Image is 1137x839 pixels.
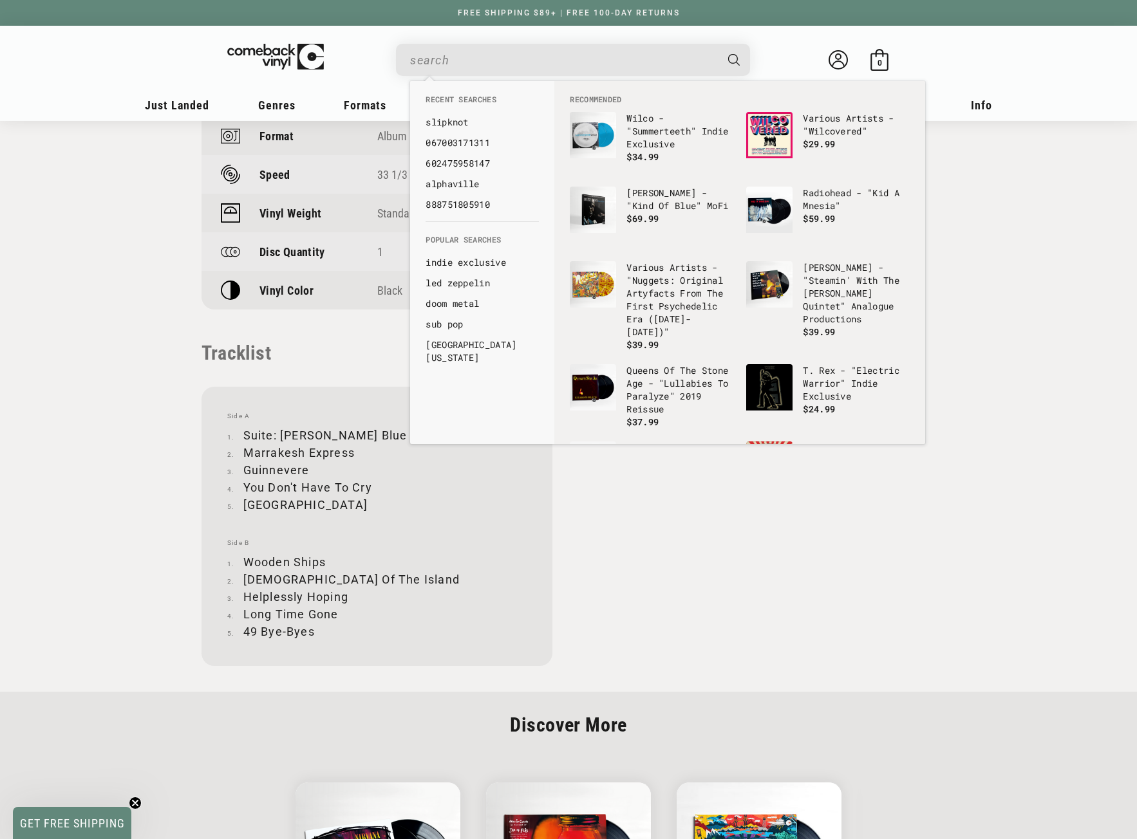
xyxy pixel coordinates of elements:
li: [DEMOGRAPHIC_DATA] Of The Island [227,571,527,588]
a: sub pop [426,318,539,331]
span: Just Landed [145,98,209,112]
li: default_suggestions: led zeppelin [419,273,545,293]
p: Radiohead - "Kid A Mnesia" [803,187,910,212]
img: Queens Of The Stone Age - "Lullabies To Paralyze" 2019 Reissue [570,364,616,410]
a: [GEOGRAPHIC_DATA][US_STATE] [426,338,539,364]
a: 888751805910 [426,198,539,211]
li: default_suggestions: doom metal [419,293,545,314]
span: Genres [258,98,296,112]
a: Radiohead - "Kid A Mnesia" Radiohead - "Kid A Mnesia" $59.99 [746,187,910,248]
span: Side A [227,412,527,420]
li: default_products: The Beatles - "1" [563,435,740,510]
span: GET FREE SHIPPING [20,816,125,830]
p: Various Artists - "Wilcovered" [803,112,910,138]
span: $59.99 [803,212,835,225]
li: default_products: T. Rex - "Electric Warrior" Indie Exclusive [740,358,916,432]
p: Vinyl Weight [259,207,321,220]
li: 49 Bye-Byes [227,623,527,640]
img: Various Artists - "Wilcovered" [746,112,793,158]
button: Search [717,44,752,76]
a: Various Artists - "Wilcovered" Various Artists - "Wilcovered" $29.99 [746,112,910,174]
li: default_products: Miles Davis - "Kind Of Blue" MoFi [563,180,740,255]
li: Recommended [563,94,916,106]
button: Close teaser [129,797,142,809]
input: When autocomplete results are available use up and down arrows to review and enter to select [410,47,715,73]
a: slipknot [426,116,539,129]
img: T. Rex - "Electric Warrior" Indie Exclusive [746,364,793,410]
span: Black [377,284,403,297]
div: Recommended [554,81,925,444]
div: Popular Searches [410,221,554,374]
p: Various Artists - "Nuggets: Original Artyfacts From The First Psychedelic Era ([DATE]-[DATE])" [626,261,733,338]
p: [PERSON_NAME] - "Steamin' With The [PERSON_NAME] Quintet" Analogue Productions [803,261,910,326]
span: $24.99 [803,403,835,415]
div: GET FREE SHIPPINGClose teaser [13,807,131,839]
p: Disc Quantity [259,245,325,259]
li: Helplessly Hoping [227,588,527,605]
span: $39.99 [803,326,835,338]
li: Long Time Gone [227,605,527,623]
li: default_suggestions: sub pop [419,314,545,335]
li: [GEOGRAPHIC_DATA] [227,496,527,513]
li: default_products: Miles Davis - "Steamin' With The Miles Davis Quintet" Analogue Productions [740,255,916,345]
li: default_products: Wilco - "Summerteeth" Indie Exclusive [563,106,740,180]
img: Miles Davis - "Steamin' With The Miles Davis Quintet" Analogue Productions [746,261,793,308]
li: Popular Searches [419,234,545,252]
p: Tracklist [202,342,552,364]
a: Standard (120-150g) [377,207,475,220]
a: Queens Of The Stone Age - "Lullabies To Paralyze" 2019 Reissue Queens Of The Stone Age - "Lullabi... [570,364,733,429]
img: Incubus - "Light Grenades" Regular [746,441,793,488]
li: Marrakesh Express [227,444,527,461]
p: The Beatles - "1" [626,441,733,454]
a: 602475958147 [426,157,539,170]
li: Wooden Ships [227,553,527,571]
a: 067003171311 [426,136,539,149]
li: recent_searches: 602475958147 [419,153,545,174]
span: $39.99 [626,338,659,351]
span: Side B [227,539,527,547]
li: default_suggestions: hotel california [419,335,545,368]
span: 1 [377,245,383,259]
li: default_products: Radiohead - "Kid A Mnesia" [740,180,916,255]
span: Info [971,98,992,112]
a: led zeppelin [426,277,539,290]
li: recent_searches: 888751805910 [419,194,545,215]
a: doom metal [426,297,539,310]
li: default_products: Various Artists - "Nuggets: Original Artyfacts From The First Psychedelic Era (... [563,255,740,358]
a: indie exclusive [426,256,539,269]
li: default_products: Various Artists - "Wilcovered" [740,106,916,180]
a: Wilco - "Summerteeth" Indie Exclusive Wilco - "Summerteeth" Indie Exclusive $34.99 [570,112,733,174]
p: Format [259,129,294,143]
a: FREE SHIPPING $89+ | FREE 100-DAY RETURNS [445,8,693,17]
li: Recent Searches [419,94,545,112]
img: Miles Davis - "Kind Of Blue" MoFi [570,187,616,233]
p: Vinyl Color [259,284,314,297]
li: default_suggestions: indie exclusive [419,252,545,273]
li: recent_searches: alphaville [419,174,545,194]
p: Queens Of The Stone Age - "Lullabies To Paralyze" 2019 Reissue [626,364,733,416]
img: Wilco - "Summerteeth" Indie Exclusive [570,112,616,158]
a: Album [377,129,408,143]
span: $29.99 [803,138,835,150]
li: You Don't Have To Cry [227,479,527,496]
span: $69.99 [626,212,659,225]
li: Guinnevere [227,461,527,479]
li: Suite: [PERSON_NAME] Blue Eyes [227,427,527,444]
li: default_products: Queens Of The Stone Age - "Lullabies To Paralyze" 2019 Reissue [563,358,740,435]
p: Wilco - "Summerteeth" Indie Exclusive [626,112,733,151]
p: T. Rex - "Electric Warrior" Indie Exclusive [803,364,910,403]
p: Incubus - "Light Grenades" Regular [803,441,910,467]
a: Various Artists - "Nuggets: Original Artyfacts From The First Psychedelic Era (1965-1968)" Variou... [570,261,733,351]
div: Search [396,44,750,76]
li: recent_searches: 067003171311 [419,133,545,153]
span: 0 [878,58,882,68]
p: Speed [259,168,290,181]
span: Formats [344,98,386,112]
img: The Beatles - "1" [570,441,616,488]
a: T. Rex - "Electric Warrior" Indie Exclusive T. Rex - "Electric Warrior" Indie Exclusive $24.99 [746,364,910,426]
a: Miles Davis - "Steamin' With The Miles Davis Quintet" Analogue Productions [PERSON_NAME] - "Steam... [746,261,910,338]
img: Various Artists - "Nuggets: Original Artyfacts From The First Psychedelic Era (1965-1968)" [570,261,616,308]
p: [PERSON_NAME] - "Kind Of Blue" MoFi [626,187,733,212]
div: Recent Searches [410,81,554,221]
a: The Beatles - "1" The Beatles - "1" [570,441,733,503]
